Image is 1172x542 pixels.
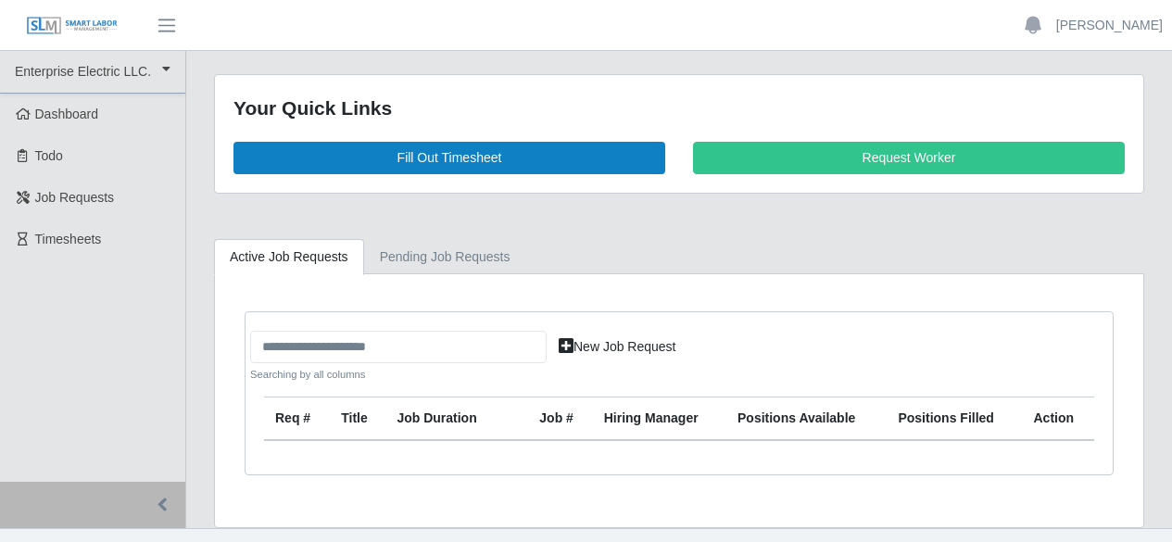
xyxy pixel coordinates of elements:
th: Req # [264,397,330,441]
span: Job Requests [35,190,115,205]
th: Action [1023,397,1095,441]
span: Timesheets [35,232,102,246]
th: Positions Filled [887,397,1022,441]
span: Dashboard [35,107,99,121]
a: Request Worker [693,142,1125,174]
th: Job # [528,397,592,441]
th: Hiring Manager [593,397,726,441]
a: New Job Request [547,331,688,363]
a: [PERSON_NAME] [1056,16,1163,35]
small: Searching by all columns [250,367,547,383]
a: Pending Job Requests [364,239,526,275]
a: Active Job Requests [214,239,364,275]
th: Title [330,397,385,441]
a: Fill Out Timesheet [233,142,665,174]
img: SLM Logo [26,16,119,36]
span: Todo [35,148,63,163]
div: Your Quick Links [233,94,1125,123]
th: Positions Available [726,397,887,441]
th: Job Duration [385,397,502,441]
